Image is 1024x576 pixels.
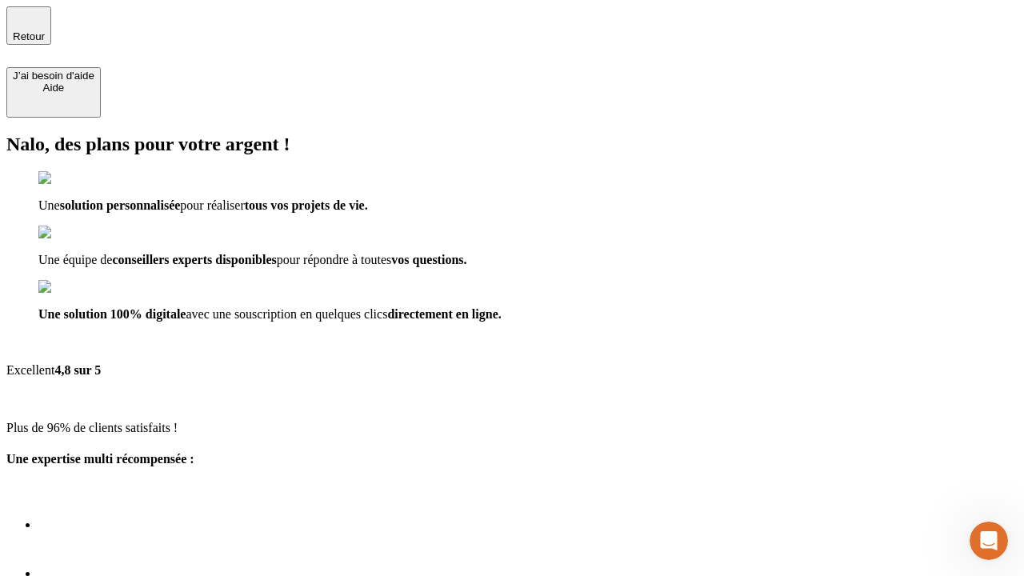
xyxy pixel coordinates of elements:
h4: Une expertise multi récompensée : [6,447,1018,462]
img: checkmark [38,226,107,240]
button: J’ai besoin d'aideAide [6,67,101,118]
span: pour réaliser [180,198,244,212]
iframe: Intercom live chat [970,522,1008,560]
span: Excellent [6,362,54,375]
img: Best savings advice award [38,507,186,522]
span: tous vos projets de vie. [245,198,368,212]
h2: Nalo, des plans pour votre argent ! [6,134,1018,155]
img: reviews stars [6,389,86,403]
span: Une [38,198,60,212]
span: conseillers experts disponibles [112,253,276,266]
img: checkmark [38,171,107,186]
span: avec une souscription en quelques clics [186,307,387,321]
img: Best savings advice award [38,493,186,507]
span: 4,8 sur 5 [54,362,101,375]
img: checkmark [38,280,107,294]
img: Best savings advice award [38,478,186,493]
span: vos questions. [391,253,466,266]
div: Aide [13,82,94,94]
span: Retour [13,30,45,42]
h1: Votre résultat de simulation est prêt ! [6,539,1018,569]
div: J’ai besoin d'aide [13,70,94,82]
img: Google Review [6,334,99,349]
span: pour répondre à toutes [277,253,392,266]
span: Une solution 100% digitale [38,307,186,321]
span: Une équipe de [38,253,112,266]
span: solution personnalisée [60,198,181,212]
span: directement en ligne. [387,307,501,321]
p: Plus de 96% de clients satisfaits ! [6,416,1018,430]
button: Retour [6,6,51,45]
